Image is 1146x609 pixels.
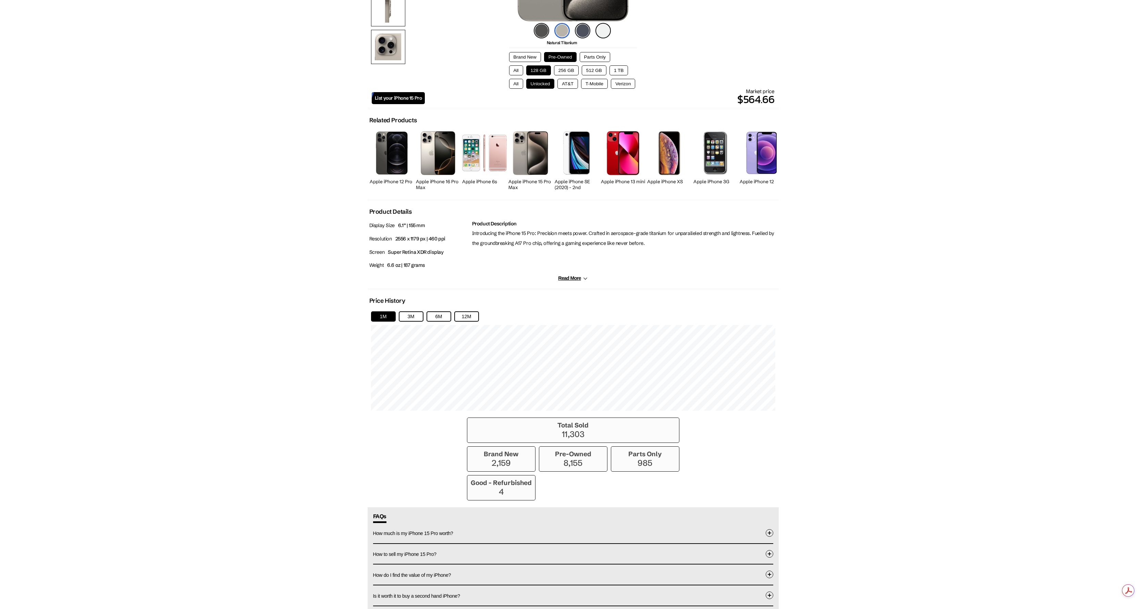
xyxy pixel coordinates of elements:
[580,52,610,62] button: Parts Only
[471,458,532,468] p: 2,159
[462,135,507,171] img: iPhone 6s
[369,297,405,304] h2: Price History
[373,513,386,523] span: FAQs
[693,127,738,192] a: iPhone 3G Apple iPhone 3G
[509,52,541,62] button: Brand New
[454,311,479,322] button: 12M
[399,311,423,322] button: 3M
[615,450,676,458] h3: Parts Only
[373,551,436,557] span: How to sell my iPhone 15 Pro?
[554,65,579,75] button: 256 GB
[471,450,532,458] h3: Brand New
[370,179,414,185] h2: Apple iPhone 12 Pro
[543,458,604,468] p: 8,155
[554,23,570,38] img: natural-titanium-icon
[427,311,451,322] button: 6M
[369,208,412,215] h2: Product Details
[471,429,676,439] p: 11,303
[581,79,608,89] button: T-Mobile
[526,79,555,89] button: Unlocked
[601,127,645,192] a: iPhone 13 mini Apple iPhone 13 mini
[601,179,645,185] h2: Apple iPhone 13 mini
[508,179,553,190] h2: Apple iPhone 15 Pro Max
[647,127,692,192] a: iPhone XS Apple iPhone XS
[388,249,443,255] span: Super Retina XDR display
[369,260,469,270] p: Weight
[375,95,422,101] span: List your iPhone 15 Pro
[575,23,590,38] img: blue-titanium-icon
[373,544,773,564] button: How to sell my iPhone 15 Pro?
[425,88,774,108] div: Market price
[369,116,417,124] h2: Related Products
[369,234,469,244] p: Resolution
[703,131,728,175] img: iPhone 3G
[547,40,577,45] span: Natural Titanium
[471,479,532,487] h3: Good - Refurbished
[395,236,445,242] span: 2556 x 1179 px | 460 ppi
[421,131,455,175] img: iPhone 16 Pro Max
[373,523,773,543] button: How much is my iPhone 15 Pro worth?
[615,458,676,468] p: 985
[558,275,588,281] button: Read More
[740,179,784,185] h2: Apple iPhone 12
[555,127,599,192] a: iPhone SE 2nd Gen Apple iPhone SE (2020) - 2nd Generation
[607,131,639,175] img: iPhone 13 mini
[373,531,453,536] span: How much is my iPhone 15 Pro worth?
[746,131,778,175] img: iPhone 12
[387,262,425,268] span: 6.6 oz | 187 grams
[544,52,577,62] button: Pre-Owned
[513,131,548,175] img: iPhone 15 Pro Max
[471,421,676,429] h3: Total Sold
[373,585,773,606] button: Is it worth it to buy a second hand iPhone?
[370,127,414,192] a: iPhone 12 Pro Apple iPhone 12 Pro
[658,131,680,175] img: iPhone XS
[462,179,507,185] h2: Apple iPhone 6s
[376,131,407,175] img: iPhone 12 Pro
[369,247,469,257] p: Screen
[534,23,549,38] img: black-titanium-icon
[369,221,469,231] p: Display Size
[373,593,460,599] span: Is it worth it to buy a second hand iPhone?
[563,131,590,175] img: iPhone SE 2nd Gen
[471,487,532,497] p: 4
[398,222,425,228] span: 6.1” | 155 mm
[582,65,606,75] button: 512 GB
[595,23,611,38] img: white-titanium-icon
[373,572,451,578] span: How do I find the value of my iPhone?
[472,228,777,248] p: Introducing the iPhone 15 Pro: Precision meets power. Crafted in aerospace-grade titanium for unp...
[693,179,738,185] h2: Apple iPhone 3G
[425,91,774,108] p: $564.66
[611,79,635,89] button: Verizon
[509,65,523,75] button: All
[555,179,599,196] h2: Apple iPhone SE (2020) - 2nd Generation
[416,179,460,190] h2: Apple iPhone 16 Pro Max
[526,65,551,75] button: 128 GB
[472,221,777,227] h2: Product Description
[508,127,553,192] a: iPhone 15 Pro Max Apple iPhone 15 Pro Max
[543,450,604,458] h3: Pre-Owned
[373,564,773,585] button: How do I find the value of my iPhone?
[372,92,425,104] a: List your iPhone 15 Pro
[647,179,692,185] h2: Apple iPhone XS
[371,311,396,322] button: 1M
[416,127,460,192] a: iPhone 16 Pro Max Apple iPhone 16 Pro Max
[609,65,628,75] button: 1 TB
[509,79,523,89] button: All
[462,127,507,192] a: iPhone 6s Apple iPhone 6s
[740,127,784,192] a: iPhone 12 Apple iPhone 12
[557,79,578,89] button: AT&T
[371,30,405,64] img: Camera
